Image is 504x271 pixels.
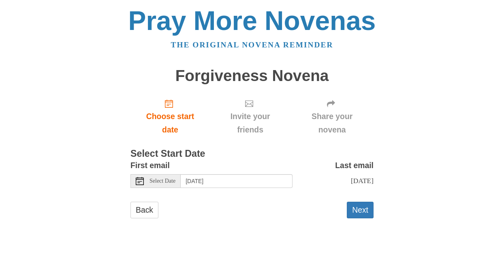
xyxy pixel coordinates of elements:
a: Choose start date [130,92,210,141]
span: Invite your friends [218,110,282,137]
span: Select Date [149,178,175,184]
h3: Select Start Date [130,149,374,159]
label: Last email [335,159,374,172]
span: Share your novena [299,110,365,137]
span: [DATE] [351,177,374,185]
h1: Forgiveness Novena [130,67,374,85]
span: Choose start date [139,110,202,137]
a: Back [130,202,158,218]
a: The original novena reminder [171,41,333,49]
a: Pray More Novenas [128,6,376,36]
div: Click "Next" to confirm your start date first. [290,92,374,141]
label: First email [130,159,170,172]
div: Click "Next" to confirm your start date first. [210,92,290,141]
button: Next [347,202,374,218]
